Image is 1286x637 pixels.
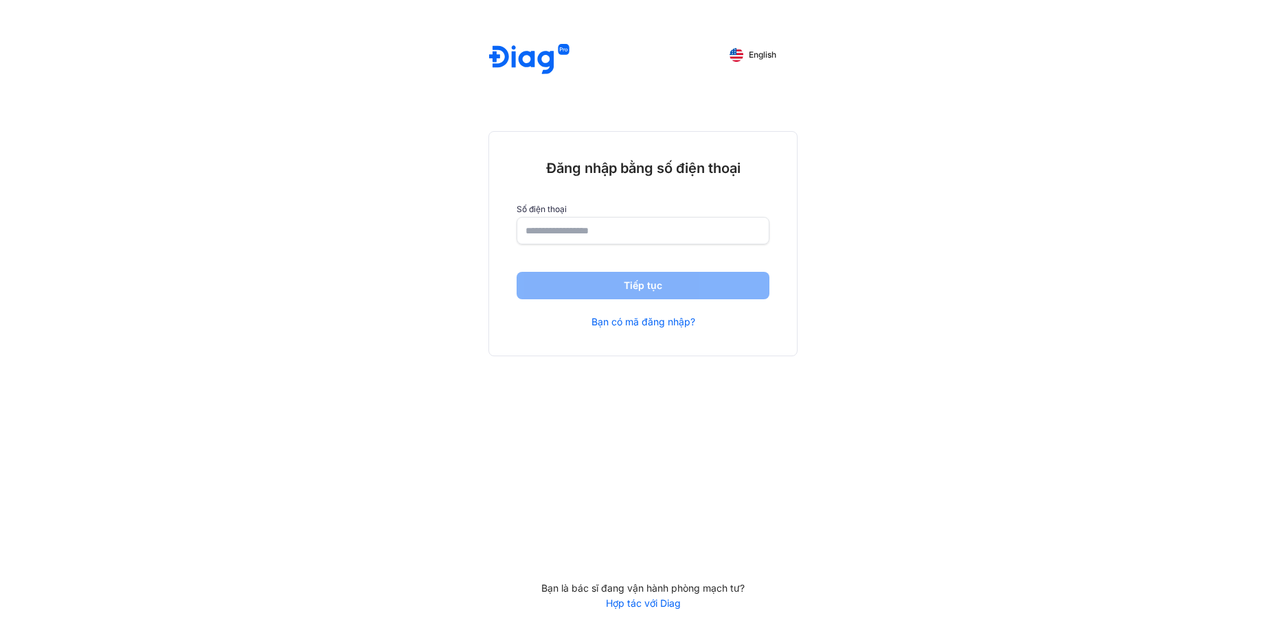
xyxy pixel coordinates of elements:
[730,48,743,62] img: English
[488,582,798,594] div: Bạn là bác sĩ đang vận hành phòng mạch tư?
[489,44,569,76] img: logo
[749,50,776,60] span: English
[517,159,769,177] div: Đăng nhập bằng số điện thoại
[720,44,786,66] button: English
[517,205,769,214] label: Số điện thoại
[591,316,695,328] a: Bạn có mã đăng nhập?
[517,272,769,299] button: Tiếp tục
[488,597,798,610] a: Hợp tác với Diag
